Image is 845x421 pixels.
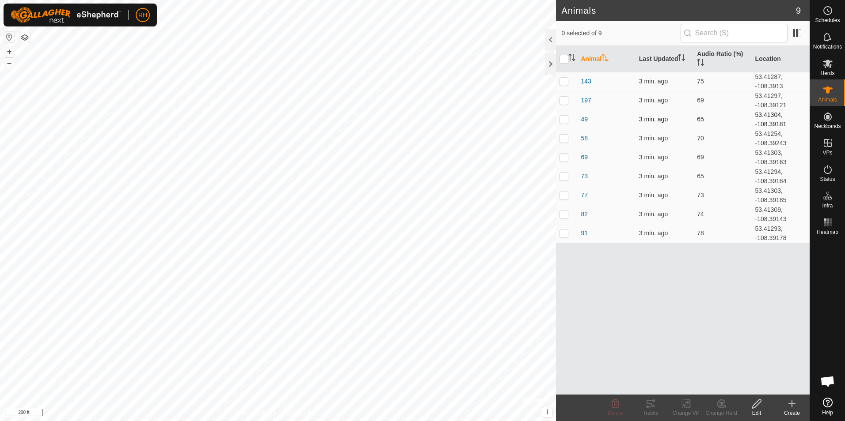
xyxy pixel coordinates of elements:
[813,44,842,49] span: Notifications
[820,71,834,76] span: Herds
[810,394,845,419] a: Help
[4,46,15,57] button: +
[581,77,591,86] span: 143
[581,115,588,124] span: 49
[577,46,635,72] th: Animal
[639,173,668,180] span: Sep 23, 2025, 8:02 AM
[820,177,835,182] span: Status
[752,72,810,91] td: 53.41287, -108.3913
[608,410,623,416] span: Delete
[678,55,685,62] p-sorticon: Activate to sort
[752,148,810,167] td: 53.41303, -108.39163
[639,135,668,142] span: Sep 23, 2025, 8:02 AM
[581,153,588,162] span: 69
[581,134,588,143] span: 58
[822,203,833,208] span: Infra
[752,205,810,224] td: 53.41309, -108.39143
[697,229,704,237] span: 78
[668,409,704,417] div: Change VP
[11,7,121,23] img: Gallagher Logo
[822,410,833,415] span: Help
[581,229,588,238] span: 91
[697,60,704,67] p-sorticon: Activate to sort
[581,172,588,181] span: 73
[639,210,668,218] span: Sep 23, 2025, 8:02 AM
[561,5,796,16] h2: Animals
[697,135,704,142] span: 70
[796,4,801,17] span: 9
[752,129,810,148] td: 53.41254, -108.39243
[815,368,841,395] div: Open chat
[568,55,575,62] p-sorticon: Activate to sort
[739,409,774,417] div: Edit
[681,24,788,42] input: Search (S)
[639,116,668,123] span: Sep 23, 2025, 8:02 AM
[814,124,841,129] span: Neckbands
[697,154,704,161] span: 69
[704,409,739,417] div: Change Herd
[815,18,840,23] span: Schedules
[752,91,810,110] td: 53.41297, -108.39121
[633,409,668,417] div: Tracks
[4,58,15,68] button: –
[818,97,837,102] span: Animals
[601,55,609,62] p-sorticon: Activate to sort
[243,410,276,417] a: Privacy Policy
[581,210,588,219] span: 82
[138,11,147,20] span: RH
[817,229,838,235] span: Heatmap
[636,46,693,72] th: Last Updated
[697,192,704,199] span: 73
[752,186,810,205] td: 53.41303, -108.39185
[542,407,552,417] button: i
[639,229,668,237] span: Sep 23, 2025, 8:02 AM
[752,46,810,72] th: Location
[697,210,704,218] span: 74
[693,46,751,72] th: Audio Ratio (%)
[822,150,832,155] span: VPs
[697,116,704,123] span: 65
[581,191,588,200] span: 77
[581,96,591,105] span: 197
[4,32,15,42] button: Reset Map
[639,78,668,85] span: Sep 23, 2025, 8:02 AM
[752,110,810,129] td: 53.41304, -108.39181
[752,167,810,186] td: 53.41294, -108.39184
[546,408,548,416] span: i
[19,32,30,43] button: Map Layers
[752,224,810,243] td: 53.41293, -108.39178
[774,409,810,417] div: Create
[697,78,704,85] span: 75
[561,29,680,38] span: 0 selected of 9
[697,173,704,180] span: 65
[639,97,668,104] span: Sep 23, 2025, 8:02 AM
[639,192,668,199] span: Sep 23, 2025, 8:02 AM
[287,410,313,417] a: Contact Us
[697,97,704,104] span: 69
[639,154,668,161] span: Sep 23, 2025, 8:02 AM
